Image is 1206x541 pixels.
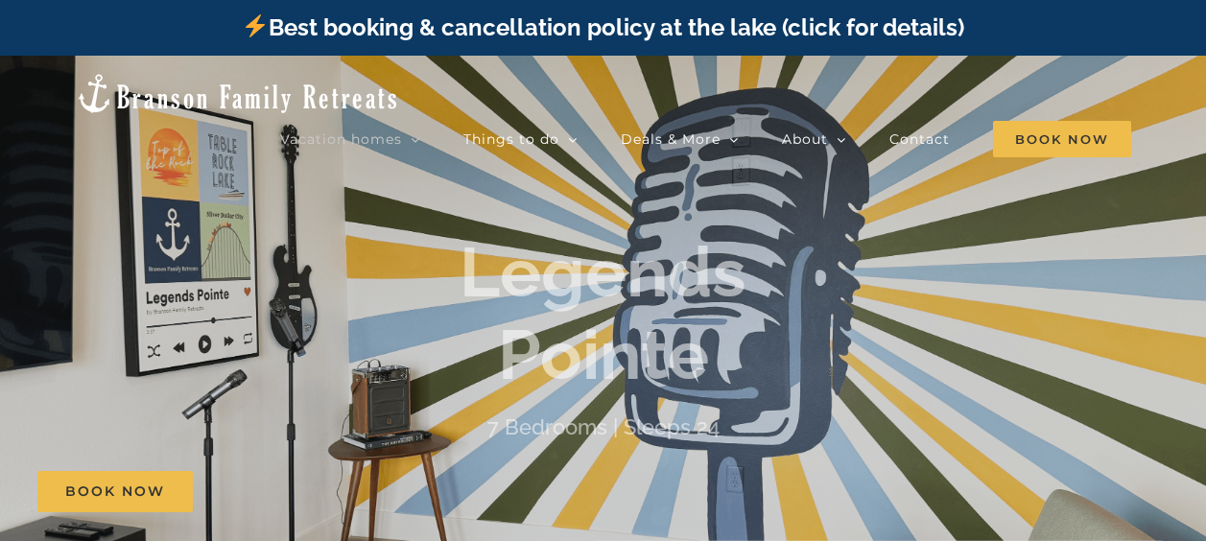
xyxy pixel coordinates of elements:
[280,132,402,146] span: Vacation homes
[889,120,950,158] a: Contact
[463,120,578,158] a: Things to do
[460,231,746,395] b: Legends Pointe
[782,132,828,146] span: About
[889,132,950,146] span: Contact
[621,132,721,146] span: Deals & More
[993,121,1131,157] span: Book Now
[75,72,400,115] img: Branson Family Retreats Logo
[463,132,559,146] span: Things to do
[65,483,165,500] span: Book Now
[242,13,963,41] a: Best booking & cancellation policy at the lake (click for details)
[487,414,720,439] h4: 7 Bedrooms | Sleeps 24
[37,471,193,512] a: Book Now
[280,120,1131,158] nav: Main Menu
[244,14,267,37] img: ⚡️
[782,120,846,158] a: About
[621,120,739,158] a: Deals & More
[280,120,420,158] a: Vacation homes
